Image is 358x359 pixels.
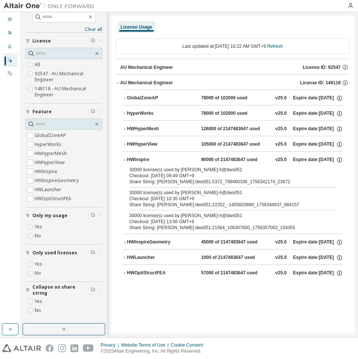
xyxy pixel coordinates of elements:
[171,342,207,348] div: Cookie Consent
[201,110,269,117] div: 78000 of 102000 used
[120,59,350,76] button: AU Mechanical EngineerLicense ID: 92547
[3,68,17,80] div: On Prem
[122,121,343,137] button: HWHyperMesh126000 of 2147483647 usedv25.0Expire date:[DATE]
[303,64,341,70] span: License ID: 92547
[120,64,173,70] div: AU Mechanical Engineer
[129,173,318,179] div: Checkout: [DATE] 09:49 GMT+9
[201,239,269,246] div: 45000 of 2147483647 used
[129,179,318,185] div: Share String: [PERSON_NAME]:dws051:5372_799460336_1756342174_23672
[201,157,269,163] div: 90000 of 2147483647 used
[101,342,121,348] div: Privacy
[35,269,43,278] label: No
[32,38,51,44] span: License
[129,167,318,173] div: 30000 license(s) used by [PERSON_NAME]-h@dws051
[275,157,287,163] div: v25.0
[293,141,343,148] div: Expire date: [DATE]
[3,27,17,40] div: User Profile
[35,60,41,69] label: All
[127,270,195,277] div: HWOptiStructFEA
[35,149,68,158] label: HWHyperMesh
[3,14,17,26] div: Dashboard
[4,2,98,10] img: Altair One
[35,222,44,231] label: Yes
[26,207,102,224] button: Only my usage
[91,38,95,44] span: Clear filter
[300,80,341,86] span: License ID: 148118
[275,126,287,132] div: v25.0
[26,245,102,261] button: Only used licenses
[275,254,287,261] div: v25.0
[3,41,17,53] div: Company Profile
[293,95,343,102] div: Expire date: [DATE]
[127,239,195,246] div: HWInspireGeometry
[122,136,343,153] button: HWHyperView105000 of 2147483647 usedv25.0Expire date:[DATE]
[35,131,67,140] label: GlobalZoneAP
[201,126,269,132] div: 126000 of 2147483647 used
[275,141,287,148] div: v25.0
[32,109,52,115] span: Feature
[120,80,173,86] div: AU Mechanical Engineer
[293,126,343,132] div: Expire date: [DATE]
[121,342,171,348] div: Website Terms of Use
[26,26,102,32] a: Clear all
[127,157,195,163] div: HWInspire
[35,231,43,240] label: No
[91,213,95,219] span: Clear filter
[275,110,287,117] div: v25.0
[129,202,318,208] div: Share String: [PERSON_NAME]:dws051:22252_-1405820880_1756344937_884157
[91,250,95,256] span: Clear filter
[201,141,269,148] div: 105000 of 2147483647 used
[127,110,195,117] div: HyperWorks
[129,190,318,196] div: 30000 license(s) used by [PERSON_NAME]-h@dws051
[35,185,63,194] label: HWLauncher
[35,176,80,185] label: HWInspireGeometry
[32,213,67,219] span: Only my usage
[201,95,269,102] div: 78000 of 102000 used
[35,140,63,149] label: HyperWorks
[26,33,102,49] button: License
[122,90,343,106] button: GlobalZoneAP78000 of 102000 usedv25.0Expire date:[DATE]
[127,141,195,148] div: HWHyperView
[2,344,41,352] img: altair_logo.svg
[3,55,17,67] div: Managed
[46,344,54,352] img: facebook.svg
[26,103,102,120] button: Feature
[293,110,343,117] div: Expire date: [DATE]
[35,194,73,203] label: HWOptiStructFEA
[35,306,43,315] label: No
[127,254,195,261] div: HWLauncher
[121,24,152,30] div: License Usage
[122,152,343,168] button: HWInspire90000 of 2147483647 usedv25.0Expire date:[DATE]
[293,239,343,246] div: Expire date: [DATE]
[122,265,343,281] button: HWOptiStructFEA57000 of 2147483647 usedv25.0Expire date:[DATE]
[275,95,287,102] div: v25.0
[267,44,283,49] a: Refresh
[275,239,287,246] div: v25.0
[293,254,343,261] div: Expire date: [DATE]
[275,270,287,277] div: v25.0
[35,158,66,167] label: HWHyperView
[58,344,66,352] img: instagram.svg
[129,213,318,219] div: 30000 license(s) used by [PERSON_NAME]-h@dws051
[116,75,350,91] button: AU Mechanical EngineerLicense ID: 148118
[101,348,208,354] p: © 2025 Altair Engineering, Inc. All Rights Reserved.
[83,344,94,352] img: youtube.svg
[122,249,343,266] button: HWLauncher1000 of 2147483647 usedv25.0Expire date:[DATE]
[129,219,318,225] div: Checkout: [DATE] 13:56 GMT+9
[129,225,318,231] div: Share String: [PERSON_NAME]:dws051:21564_106307600_1756357003_154355
[91,109,95,115] span: Clear filter
[32,284,91,296] span: Collapse on share string
[293,157,343,163] div: Expire date: [DATE]
[35,84,102,99] label: 148118 - AU Mechanical Engineer
[26,282,102,298] button: Collapse on share string
[127,126,195,132] div: HWHyperMesh
[35,167,59,176] label: HWInspire
[91,287,95,293] span: Clear filter
[32,250,77,256] span: Only used licenses
[122,105,343,122] button: HyperWorks78000 of 102000 usedv25.0Expire date:[DATE]
[35,69,102,84] label: 92547 - AU Mechanical Engineer
[35,260,44,269] label: Yes
[116,38,350,54] div: Last updated at: [DATE] 10:22 AM GMT+9
[129,196,318,202] div: Checkout: [DATE] 10:35 GMT+9
[201,254,269,261] div: 1000 of 2147483647 used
